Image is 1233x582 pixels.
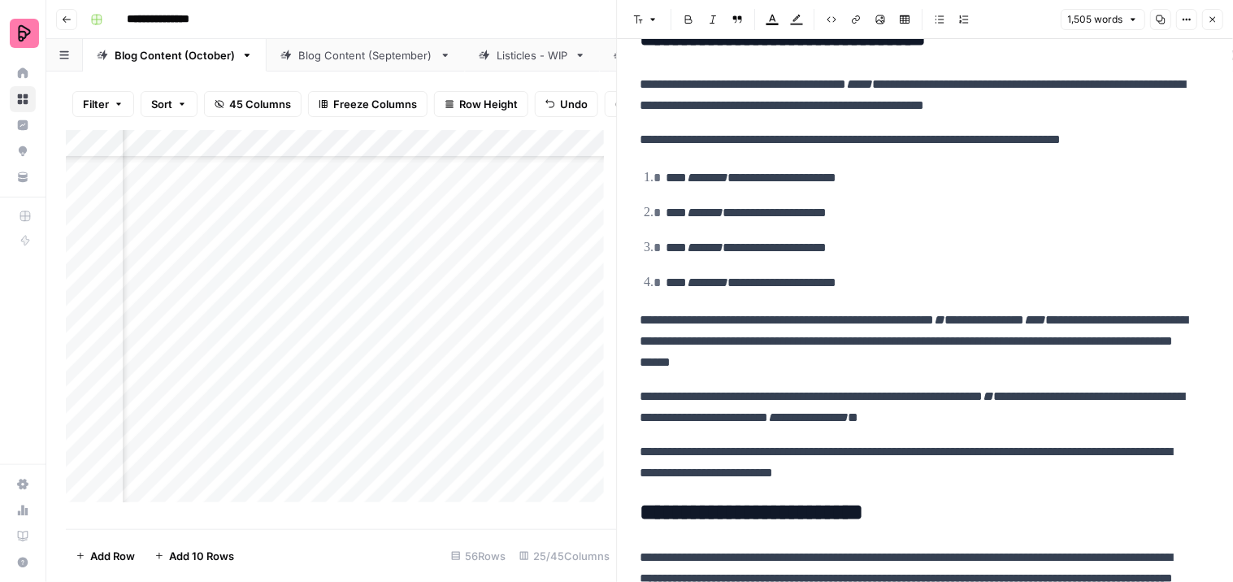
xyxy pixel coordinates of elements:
div: Listicles - WIP [497,47,568,63]
a: Learning Hub [10,523,36,549]
a: Insights [10,112,36,138]
div: 25/45 Columns [513,543,617,569]
a: Your Data [10,164,36,190]
a: Blog Content (September) [267,39,465,72]
button: Help + Support [10,549,36,575]
span: Undo [560,96,588,112]
span: Row Height [459,96,518,112]
span: Freeze Columns [333,96,417,112]
a: Usage [10,497,36,523]
a: Browse [10,86,36,112]
span: Filter [83,96,109,112]
span: Add 10 Rows [169,548,234,564]
button: 45 Columns [204,91,302,117]
span: Sort [151,96,172,112]
button: Add 10 Rows [145,543,244,569]
a: Opportunities [10,138,36,164]
button: Workspace: Preply [10,13,36,54]
a: Blog Content (October) [83,39,267,72]
a: Settings [10,471,36,497]
button: 1,505 words [1061,9,1145,30]
a: Blog Content (August) [600,39,778,72]
button: Undo [535,91,598,117]
img: Preply Logo [10,19,39,48]
a: Listicles - WIP [465,39,600,72]
button: Row Height [434,91,528,117]
span: 1,505 words [1068,12,1123,27]
button: Freeze Columns [308,91,428,117]
span: 45 Columns [229,96,291,112]
div: Blog Content (September) [298,47,433,63]
a: Home [10,60,36,86]
div: Blog Content (October) [115,47,235,63]
button: Sort [141,91,198,117]
button: Add Row [66,543,145,569]
button: Filter [72,91,134,117]
span: Add Row [90,548,135,564]
div: 56 Rows [445,543,513,569]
